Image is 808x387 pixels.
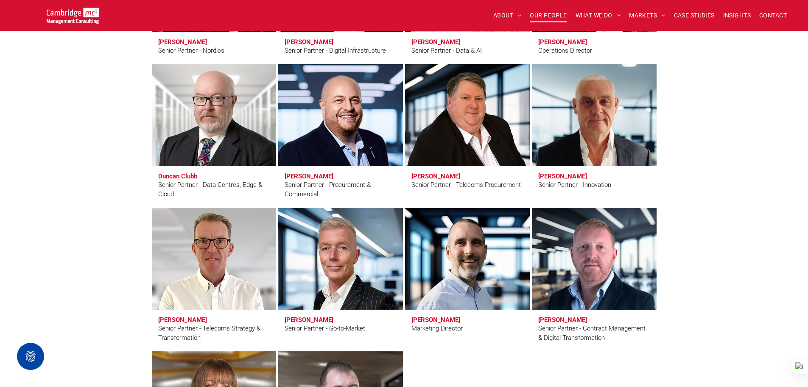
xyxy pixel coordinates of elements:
[285,316,333,324] h3: [PERSON_NAME]
[158,180,270,199] div: Senior Partner - Data Centres, Edge & Cloud
[405,64,530,166] a: Eric Green
[285,38,333,46] h3: [PERSON_NAME]
[47,9,99,18] a: Your Business Transformed | Cambridge Management Consulting
[285,324,365,333] div: Senior Partner - Go-to-Market
[47,8,99,24] img: Go to Homepage
[670,9,719,22] a: CASE STUDIES
[489,9,526,22] a: ABOUT
[285,172,333,180] h3: [PERSON_NAME]
[538,324,650,343] div: Senior Partner - Contract Management & Digital Transformation
[158,172,197,180] h3: Duncan Clubb
[538,316,587,324] h3: [PERSON_NAME]
[285,180,397,199] div: Senior Partner - Procurement & Commercial
[625,9,669,22] a: MARKETS
[152,64,277,166] a: Duncan Clubb
[152,208,277,310] a: Clive Quantrill
[538,46,592,56] div: Operations Director
[285,46,386,56] div: Senior Partner - Digital Infrastructure
[411,316,460,324] h3: [PERSON_NAME]
[411,46,482,56] div: Senior Partner - Data & AI
[411,38,460,46] h3: [PERSON_NAME]
[538,172,587,180] h3: [PERSON_NAME]
[278,208,403,310] a: Andy Bills
[532,208,657,310] a: Darren Sheppard
[158,316,207,324] h3: [PERSON_NAME]
[411,324,463,333] div: Marketing Director
[158,46,224,56] div: Senior Partner - Nordics
[526,9,571,22] a: OUR PEOPLE
[755,9,791,22] a: CONTACT
[411,180,521,190] div: Senior Partner - Telecoms Procurement
[158,38,207,46] h3: [PERSON_NAME]
[571,9,625,22] a: WHAT WE DO
[719,9,755,22] a: INSIGHTS
[278,64,403,166] a: Andy Everest
[538,38,587,46] h3: [PERSON_NAME]
[538,180,611,190] div: Senior Partner - Innovation
[532,64,657,166] a: Matt Lawson
[405,208,530,310] a: Karl Salter
[158,324,270,343] div: Senior Partner - Telecoms Strategy & Transformation
[411,172,460,180] h3: [PERSON_NAME]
